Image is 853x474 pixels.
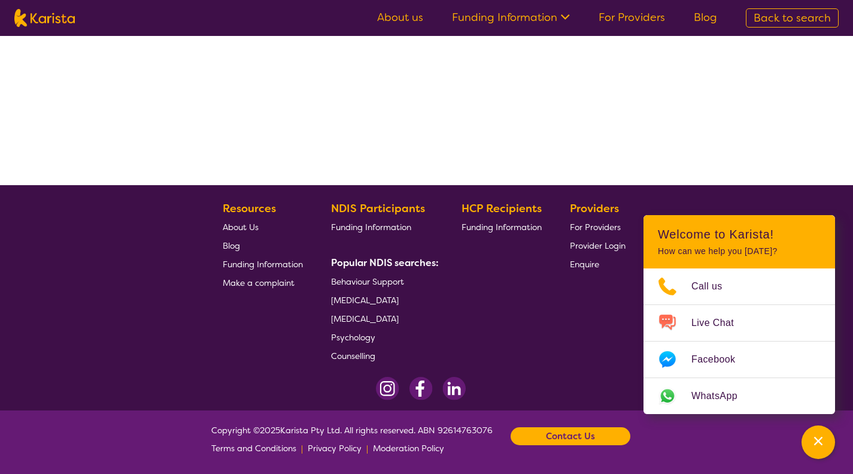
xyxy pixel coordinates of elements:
a: Funding Information [331,218,434,236]
p: How can we help you [DATE]? [658,246,821,256]
span: Psychology [331,332,375,343]
a: [MEDICAL_DATA] [331,291,434,309]
a: Blog [223,236,303,255]
b: NDIS Participants [331,201,425,216]
h2: Welcome to Karista! [658,227,821,241]
span: Make a complaint [223,277,295,288]
span: About Us [223,222,259,233]
ul: Choose channel [643,268,835,414]
span: Privacy Policy [308,443,362,454]
a: Moderation Policy [373,439,444,457]
img: Instagram [376,377,399,400]
a: Behaviour Support [331,272,434,291]
a: Make a complaint [223,273,303,292]
span: Back to search [754,11,831,25]
a: Privacy Policy [308,439,362,457]
img: Karista logo [14,9,75,27]
span: Funding Information [223,259,303,270]
img: Facebook [409,377,433,400]
span: Funding Information [462,222,542,233]
span: Counselling [331,351,375,361]
a: Psychology [331,328,434,346]
span: Moderation Policy [373,443,444,454]
span: Terms and Conditions [211,443,296,454]
a: Funding Information [223,255,303,273]
a: Terms and Conditions [211,439,296,457]
a: About us [377,10,423,25]
b: Popular NDIS searches: [331,256,439,269]
a: For Providers [570,218,626,236]
span: Blog [223,240,240,251]
a: Funding Information [452,10,570,25]
p: | [366,439,368,457]
a: Blog [694,10,717,25]
span: For Providers [570,222,621,233]
a: Web link opens in a new tab. [643,378,835,414]
div: Channel Menu [643,215,835,414]
span: Copyright © 2025 Karista Pty Ltd. All rights reserved. ABN 92614763076 [211,421,493,457]
b: Contact Us [546,427,595,445]
p: | [301,439,303,457]
button: Channel Menu [802,425,835,459]
span: Live Chat [691,314,748,332]
a: Enquire [570,255,626,273]
span: Behaviour Support [331,276,404,287]
span: [MEDICAL_DATA] [331,295,399,306]
a: [MEDICAL_DATA] [331,309,434,328]
a: Provider Login [570,236,626,255]
span: Enquire [570,259,599,270]
b: HCP Recipients [462,201,542,216]
span: [MEDICAL_DATA] [331,313,399,324]
img: LinkedIn [442,377,466,400]
span: Facebook [691,351,749,369]
a: Funding Information [462,218,542,236]
span: Provider Login [570,240,626,251]
a: Back to search [746,8,839,28]
a: For Providers [599,10,665,25]
a: Counselling [331,346,434,365]
span: Call us [691,277,737,295]
a: About Us [223,218,303,236]
span: WhatsApp [691,387,752,405]
b: Resources [223,201,276,216]
span: Funding Information [331,222,411,233]
b: Providers [570,201,619,216]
